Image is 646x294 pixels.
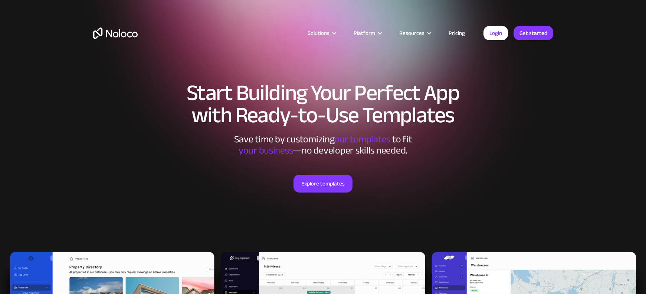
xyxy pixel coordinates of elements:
[93,82,553,126] h1: Start Building Your Perfect App with Ready-to-Use Templates
[334,130,390,148] span: our templates
[399,28,424,38] div: Resources
[439,28,474,38] a: Pricing
[239,141,293,159] span: your business
[308,28,329,38] div: Solutions
[344,28,390,38] div: Platform
[390,28,439,38] div: Resources
[514,26,553,40] a: Get started
[483,26,508,40] a: Login
[298,28,344,38] div: Solutions
[354,28,375,38] div: Platform
[294,175,352,193] a: Explore templates
[212,134,435,156] div: Save time by customizing to fit ‍ —no developer skills needed.
[93,28,138,39] a: home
